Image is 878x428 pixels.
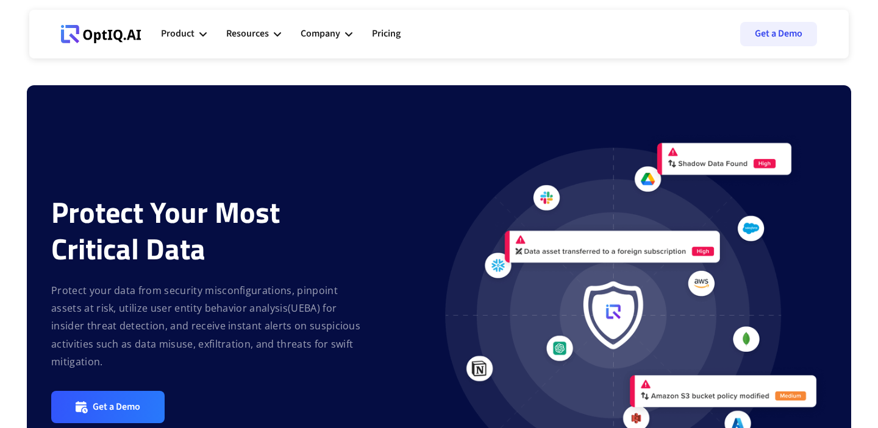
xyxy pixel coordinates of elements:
[51,391,165,423] a: Get a Demo
[372,16,401,52] a: Pricing
[51,194,363,267] div: Protect Your Most Critical Data
[740,22,817,46] a: Get a Demo
[51,284,360,369] strong: Protect your data from security misconfigurations, pinpoint assets at risk, utilize user entity b...
[226,26,269,42] div: Resources
[301,16,352,52] div: Company
[93,401,140,413] div: Get a Demo
[301,26,340,42] div: Company
[61,16,141,52] a: Webflow Homepage
[226,16,281,52] div: Resources
[161,16,207,52] div: Product
[161,26,195,42] div: Product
